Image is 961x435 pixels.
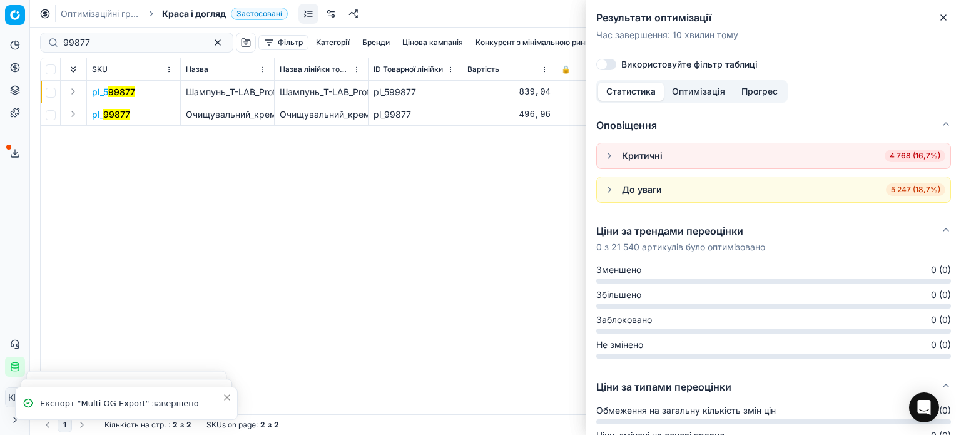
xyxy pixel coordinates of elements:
h5: Ціни за трендами переоцінки [596,223,765,238]
button: Оптимізація [664,83,733,101]
span: Краса і догляд [162,8,226,20]
span: 0 (0) [931,314,951,326]
span: Обмеження на загальну кількість змін цін [596,404,776,417]
button: Статистика [598,83,664,101]
span: ID Товарної лінійки [374,64,443,74]
strong: з [268,420,272,430]
button: Категорії [311,35,355,50]
span: Шампунь_T-LAB_Professional_Aura_Oil_Duo_для_розкішної_м`якості_та_натуральної_краси_волосся_300_мл [186,86,642,97]
button: Ціни за типами переоцінки [596,369,951,404]
span: 5 247 (18,7%) [886,183,945,196]
span: SKU [92,64,108,74]
span: Очищувальний_крем-гель_для_тіла_La_Roche-Posay_Lipikar_Syndet_АР+_для_сухої_шкіри_400_мл_(M9147801) [186,109,658,120]
p: Час завершення : 10 хвилин тому [596,29,951,41]
div: Очищувальний_крем-гель_для_тіла_La_Roche-Posay_Lipikar_Syndet_АР+_для_сухої_шкіри_400_мл_(M9147801) [280,108,363,121]
span: 0 (0) [931,289,951,301]
span: Застосовані [231,8,288,20]
button: Go to previous page [40,417,55,432]
span: Краса і доглядЗастосовані [162,8,288,20]
button: Expand [66,106,81,121]
span: Назва [186,64,208,74]
span: 0 (0) [931,264,951,276]
button: Expand all [66,62,81,77]
span: 0 (0) [931,339,951,351]
input: Пошук по SKU або назві [63,36,200,49]
button: Оповіщення [596,108,951,143]
span: 0 (0) [931,404,951,417]
span: 4 768 (16,7%) [885,150,945,162]
div: Експорт "Multi OG Export" завершено [40,397,222,410]
div: pl_599877 [374,86,457,98]
div: Шампунь_T-LAB_Professional_Aura_Oil_Duo_для_розкішної_м`якості_та_натуральної_краси_волосся_300_мл [280,86,363,98]
div: 496,96 [467,108,551,121]
strong: 2 [186,420,191,430]
span: 🔒 [561,64,571,74]
div: : [104,420,191,430]
div: Критичні [622,150,663,162]
span: КM [6,388,24,407]
span: pl_5 [92,86,135,98]
button: Конкурент з мінімальною ринковою ціною [470,35,637,50]
h2: Результати оптимізації [596,10,951,25]
div: 839,04 [467,86,551,98]
button: Цінова кампанія [397,35,468,50]
mark: 99877 [103,109,130,120]
button: Expand [66,84,81,99]
label: Використовуйте фільтр таблиці [621,60,758,69]
div: До уваги [622,183,662,196]
nav: breadcrumb [61,8,288,20]
strong: 2 [173,420,178,430]
div: Ціни за трендами переоцінки0 з 21 540 артикулів було оптимізовано [596,264,951,369]
button: 1 [58,417,72,432]
button: pl_99877 [92,108,130,121]
mark: 99877 [108,86,135,97]
button: Прогрес [733,83,786,101]
span: pl_ [92,108,130,121]
span: Вартість [467,64,499,74]
span: Зменшено [596,264,641,276]
span: Заблоковано [596,314,652,326]
button: КM [5,387,25,407]
strong: з [180,420,184,430]
nav: pagination [40,417,89,432]
button: Go to next page [74,417,89,432]
button: Бренди [357,35,395,50]
span: SKUs on page : [206,420,258,430]
div: Оповіщення [596,143,951,213]
strong: 2 [274,420,279,430]
p: 0 з 21 540 артикулів було оптимізовано [596,241,765,253]
span: Назва лінійки товарів [280,64,350,74]
span: Кількість на стр. [104,420,166,430]
strong: 2 [260,420,265,430]
button: pl_599877 [92,86,135,98]
a: Оптимізаційні групи [61,8,141,20]
div: pl_99877 [374,108,457,121]
span: Не змінено [596,339,643,351]
div: Open Intercom Messenger [909,392,939,422]
button: Close toast [220,390,235,405]
button: Фільтр [258,35,308,50]
span: Збільшено [596,289,641,301]
button: Ціни за трендами переоцінки0 з 21 540 артикулів було оптимізовано [596,213,951,264]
